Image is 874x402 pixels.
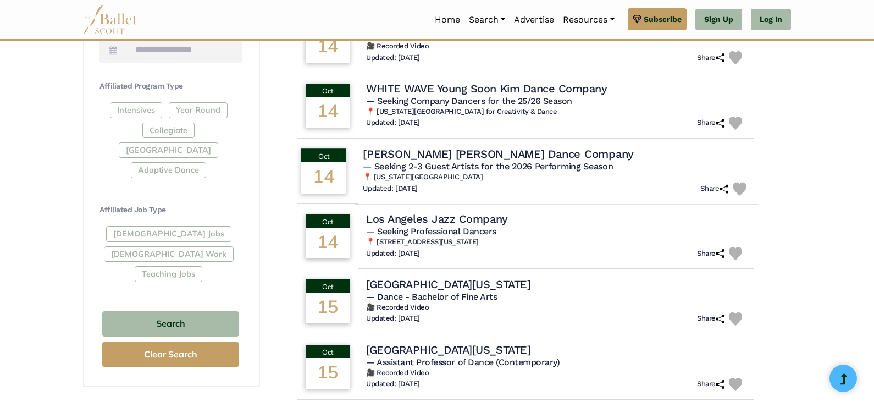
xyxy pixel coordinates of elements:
div: Oct [306,84,350,97]
div: 15 [306,293,350,323]
h6: Updated: [DATE] [363,184,418,193]
h4: Affiliated Job Type [99,205,242,216]
span: — Assistant Professor of Dance (Contemporary) [366,357,560,367]
a: Home [430,8,464,31]
h6: 🎥 Recorded Video [366,303,745,312]
h6: Share [697,314,724,323]
button: Search [102,311,239,337]
div: Oct [306,279,350,293]
h6: Share [701,184,729,193]
h6: Share [697,118,724,128]
h6: Share [697,249,724,258]
h6: 🎥 Recorded Video [366,368,745,378]
h4: [GEOGRAPHIC_DATA][US_STATE] [366,277,530,291]
h6: 📍 [US_STATE][GEOGRAPHIC_DATA] [363,173,750,182]
div: 15 [306,358,350,389]
a: Advertise [510,8,558,31]
a: Sign Up [695,9,742,31]
a: Resources [558,8,618,31]
span: — Dance - Bachelor of Fine Arts [366,291,497,302]
div: Oct [301,148,346,162]
img: gem.svg [633,13,641,25]
span: — Seeking Professional Dancers [366,226,496,236]
div: 14 [301,162,346,194]
div: 14 [306,32,350,63]
a: Search [464,8,510,31]
h6: Updated: [DATE] [366,249,420,258]
h6: Updated: [DATE] [366,379,420,389]
h6: Share [697,379,724,389]
h6: Updated: [DATE] [366,314,420,323]
button: Clear Search [102,342,239,367]
h6: Share [697,53,724,63]
h4: [GEOGRAPHIC_DATA][US_STATE] [366,343,530,357]
div: 14 [306,228,350,258]
h6: Updated: [DATE] [366,118,420,128]
div: 14 [306,97,350,128]
h6: 📍 [US_STATE][GEOGRAPHIC_DATA] for Creativity & Dance [366,107,745,117]
span: — Seeking 2-3 Guest Artists for the 2026 Performing Season [363,161,613,171]
span: — Seeking Company Dancers for the 25/26 Season [366,96,572,106]
h6: 🎥 Recorded Video [366,42,745,51]
h6: Updated: [DATE] [366,53,420,63]
h6: 📍 [STREET_ADDRESS][US_STATE] [366,238,745,247]
a: Log In [751,9,791,31]
h4: WHITE WAVE Young Soon Kim Dance Company [366,81,607,96]
div: Oct [306,345,350,358]
span: Subscribe [644,13,682,25]
div: Oct [306,214,350,228]
h4: Affiliated Program Type [99,81,242,92]
h4: [PERSON_NAME] [PERSON_NAME] Dance Company [363,146,634,161]
h4: Los Angeles Jazz Company [366,212,507,226]
a: Subscribe [628,8,687,30]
